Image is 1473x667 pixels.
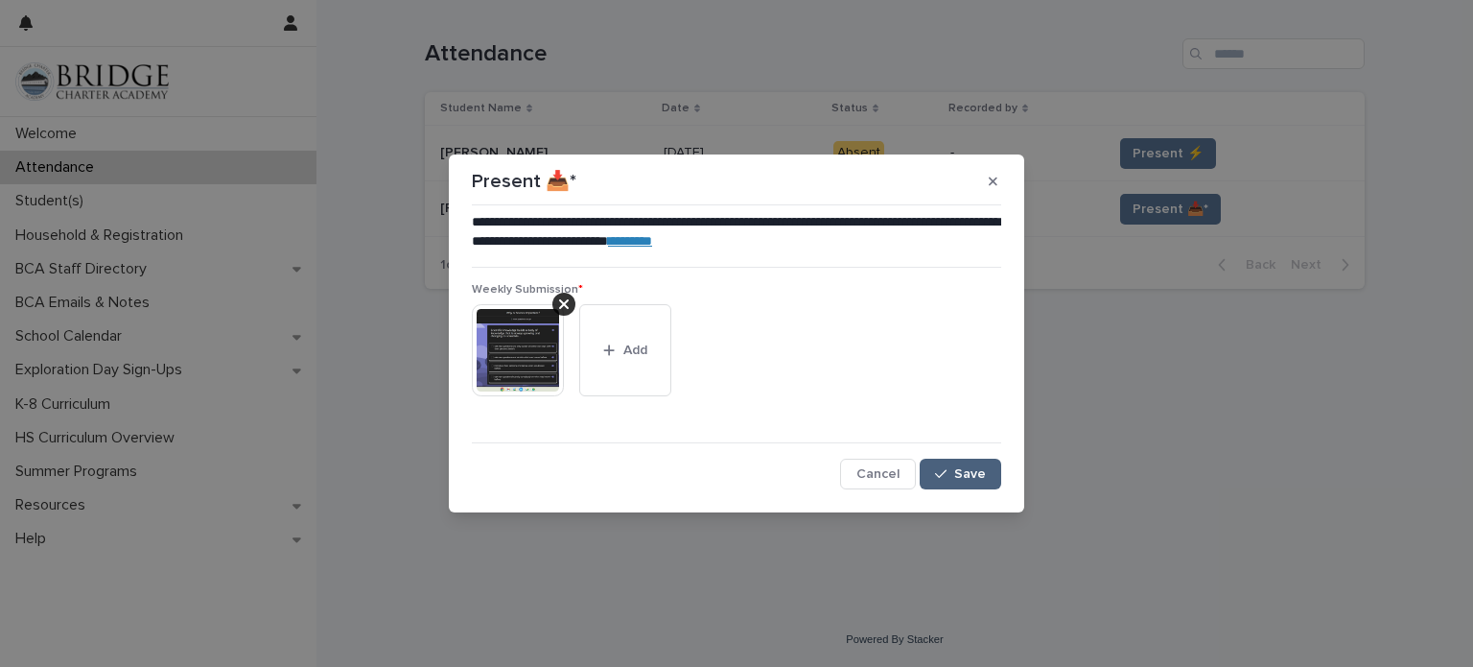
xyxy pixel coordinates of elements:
[472,170,576,193] p: Present 📥*
[623,344,647,357] span: Add
[954,467,986,481] span: Save
[472,284,583,296] span: Weekly Submission
[579,304,671,396] button: Add
[856,467,900,481] span: Cancel
[920,459,1001,489] button: Save
[840,459,916,489] button: Cancel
